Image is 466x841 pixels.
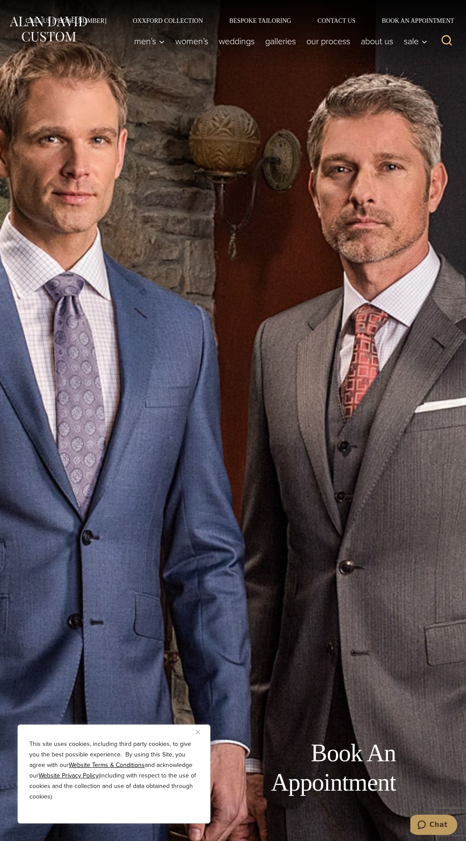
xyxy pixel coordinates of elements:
[170,32,213,50] a: Women’s
[196,727,206,737] button: Close
[410,815,457,837] iframe: Opens a widget where you can chat to one of our agents
[12,18,457,24] nav: Secondary Navigation
[213,32,260,50] a: weddings
[398,32,432,50] button: Sale sub menu toggle
[356,32,398,50] a: About Us
[9,14,88,44] img: Alan David Custom
[436,31,457,52] button: View Search Form
[120,18,216,24] a: Oxxford Collection
[29,739,199,802] p: This site uses cookies, including third party cookies, to give you the best possible experience. ...
[129,32,170,50] button: Men’s sub menu toggle
[369,18,457,24] a: Book an Appointment
[196,730,200,734] img: Close
[216,18,304,24] a: Bespoke Tailoring
[304,18,369,24] a: Contact Us
[301,32,356,50] a: Our Process
[12,18,120,24] a: Call Us [PHONE_NUMBER]
[260,32,301,50] a: Galleries
[69,760,145,770] a: Website Terms & Conditions
[39,771,99,780] a: Website Privacy Policy
[129,32,432,50] nav: Primary Navigation
[199,739,396,797] h1: Book An Appointment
